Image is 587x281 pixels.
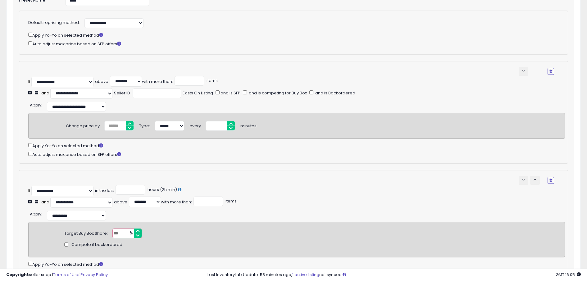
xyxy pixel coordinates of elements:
[28,261,565,268] div: Apply Yo-Yo on selected method
[189,121,201,129] div: every
[206,78,219,84] span: items.
[71,242,122,248] span: Compete if backordered
[225,198,238,204] span: items.
[161,199,192,205] div: with more than:
[292,272,319,278] a: 1 active listing
[519,67,528,76] button: keyboard_arrow_down
[521,68,526,74] span: keyboard_arrow_down
[66,121,100,129] div: Change price by
[207,272,581,278] div: Last InventoryLab Update: 58 minutes ago, not synced.
[532,177,538,183] span: keyboard_arrow_up
[521,177,526,183] span: keyboard_arrow_down
[95,188,114,194] div: in the last
[142,79,173,85] div: with more than:
[28,151,565,158] div: Auto adjust max price based on SFP offers
[28,20,80,26] label: Default repricing method:
[549,179,552,182] i: Remove Condition
[80,272,108,278] a: Privacy Policy
[240,121,257,129] div: minutes
[30,100,42,108] div: :
[549,70,552,73] i: Remove Condition
[314,90,355,96] span: and is Backordered
[343,273,346,277] i: Click here to read more about un-synced listings.
[30,211,41,217] span: Apply
[95,79,108,85] div: above
[147,187,177,193] span: hours (2h min)
[6,272,29,278] strong: Copyright
[53,272,80,278] a: Terms of Use
[183,90,213,96] div: Exists On Listing
[139,121,150,129] div: Type:
[30,102,41,108] span: Apply
[64,229,108,237] div: Target Buy Box Share:
[220,90,240,96] span: and is SFP
[28,40,554,47] div: Auto adjust max price based on SFP offers
[126,229,136,238] span: %
[114,90,130,96] div: Seller ID
[6,272,108,278] div: seller snap | |
[28,142,565,149] div: Apply Yo-Yo on selected method
[28,31,554,39] div: Apply Yo-Yo on selected method
[530,176,540,185] button: keyboard_arrow_up
[114,199,127,205] div: above
[30,209,42,217] div: :
[248,90,307,96] span: and is competing for Buy Box
[556,272,581,278] span: 2025-08-11 16:05 GMT
[519,176,528,185] button: keyboard_arrow_down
